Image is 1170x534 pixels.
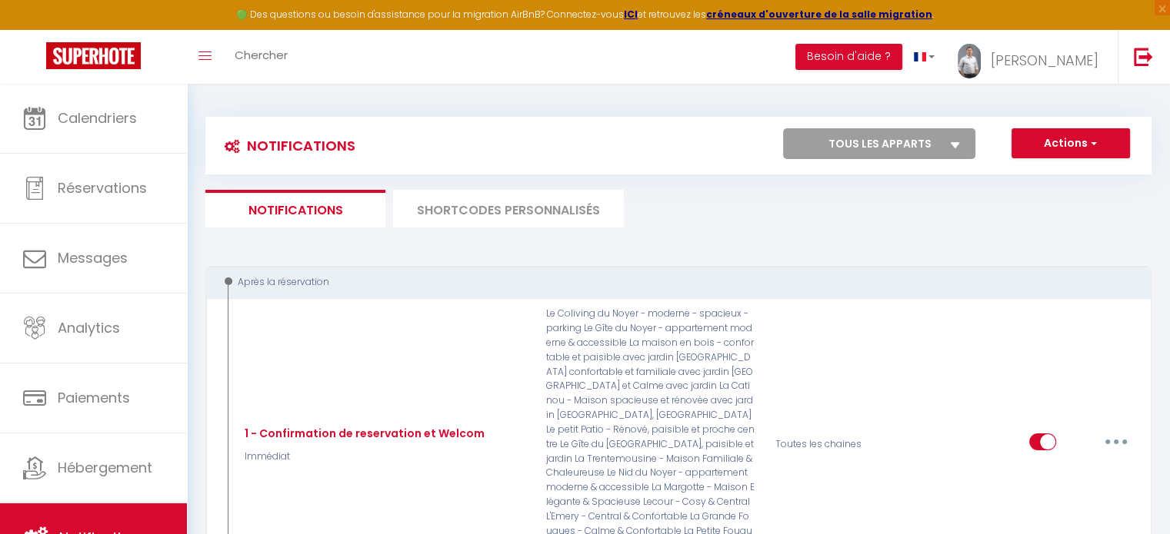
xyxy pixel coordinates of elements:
[241,449,485,464] p: Immédiat
[217,128,355,163] h3: Notifications
[624,8,638,21] a: ICI
[58,318,120,337] span: Analytics
[1012,128,1130,159] button: Actions
[241,425,485,442] div: 1 - Confirmation de reservation et Welcom
[12,6,58,52] button: Ouvrir le widget de chat LiveChat
[393,190,624,227] li: SHORTCODES PERSONNALISÉS
[958,44,981,78] img: ...
[58,388,130,407] span: Paiements
[946,30,1118,84] a: ... [PERSON_NAME]
[795,44,902,70] button: Besoin d'aide ?
[58,108,137,128] span: Calendriers
[58,458,152,477] span: Hébergement
[58,178,147,197] span: Réservations
[235,47,288,63] span: Chercher
[205,190,385,227] li: Notifications
[991,51,1098,70] span: [PERSON_NAME]
[220,275,1119,290] div: Après la réservation
[46,42,141,69] img: Super Booking
[223,30,299,84] a: Chercher
[706,8,932,21] a: créneaux d'ouverture de la salle migration
[58,248,128,267] span: Messages
[1134,47,1153,66] img: logout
